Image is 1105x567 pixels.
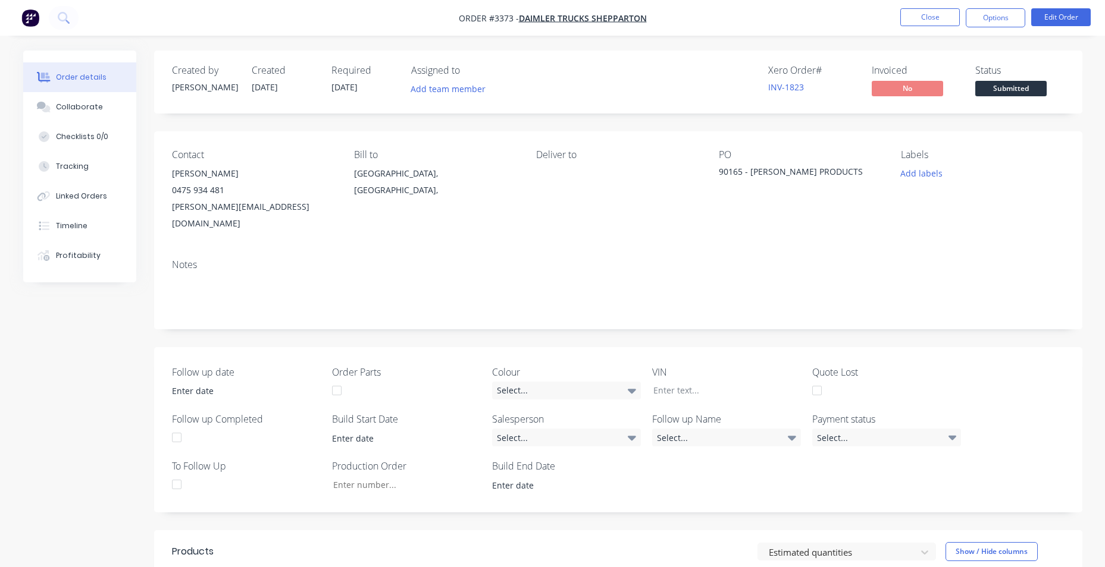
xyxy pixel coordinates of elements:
[492,382,641,399] div: Select...
[492,429,641,446] div: Select...
[172,182,335,199] div: 0475 934 481
[172,544,214,559] div: Products
[172,65,237,76] div: Created by
[872,81,943,96] span: No
[404,81,492,97] button: Add team member
[252,65,317,76] div: Created
[23,152,136,181] button: Tracking
[56,131,108,142] div: Checklists 0/0
[56,250,101,261] div: Profitability
[172,165,335,182] div: [PERSON_NAME]
[332,365,481,379] label: Order Parts
[56,191,107,201] div: Linked Orders
[56,72,107,83] div: Order details
[332,412,481,426] label: Build Start Date
[894,165,949,181] button: Add labels
[411,81,492,97] button: Add team member
[872,65,961,76] div: Invoiced
[56,161,89,172] div: Tracking
[164,382,312,400] input: Enter date
[975,81,1047,99] button: Submitted
[172,365,321,379] label: Follow up date
[331,81,358,93] span: [DATE]
[492,412,641,426] label: Salesperson
[23,241,136,270] button: Profitability
[172,412,321,426] label: Follow up Completed
[975,65,1065,76] div: Status
[354,165,517,203] div: [GEOGRAPHIC_DATA], [GEOGRAPHIC_DATA],
[23,92,136,122] button: Collaborate
[252,81,278,93] span: [DATE]
[56,220,87,231] div: Timeline
[1031,8,1091,26] button: Edit Order
[324,429,472,447] input: Enter date
[652,365,801,379] label: VIN
[900,8,960,26] button: Close
[323,475,480,493] input: Enter number...
[812,365,961,379] label: Quote Lost
[946,542,1038,561] button: Show / Hide columns
[23,62,136,92] button: Order details
[172,199,335,232] div: [PERSON_NAME][EMAIL_ADDRESS][DOMAIN_NAME]
[966,8,1025,27] button: Options
[652,412,801,426] label: Follow up Name
[768,81,804,93] a: INV-1823
[536,149,699,160] div: Deliver to
[21,9,39,27] img: Factory
[719,165,868,182] div: 90165 - [PERSON_NAME] PRODUCTS
[519,12,647,24] a: Daimler Trucks Shepparton
[354,149,517,160] div: Bill to
[331,65,397,76] div: Required
[768,65,857,76] div: Xero Order #
[901,149,1064,160] div: Labels
[812,429,961,446] div: Select...
[492,459,641,473] label: Build End Date
[172,165,335,232] div: [PERSON_NAME]0475 934 481[PERSON_NAME][EMAIL_ADDRESS][DOMAIN_NAME]
[332,459,481,473] label: Production Order
[812,412,961,426] label: Payment status
[484,476,632,494] input: Enter date
[56,102,103,112] div: Collaborate
[459,12,519,24] span: Order #3373 -
[975,81,1047,96] span: Submitted
[354,165,517,199] div: [GEOGRAPHIC_DATA], [GEOGRAPHIC_DATA],
[411,65,530,76] div: Assigned to
[492,365,641,379] label: Colour
[23,122,136,152] button: Checklists 0/0
[719,149,882,160] div: PO
[23,181,136,211] button: Linked Orders
[172,459,321,473] label: To Follow Up
[172,81,237,93] div: [PERSON_NAME]
[172,259,1065,270] div: Notes
[172,149,335,160] div: Contact
[652,429,801,446] div: Select...
[23,211,136,241] button: Timeline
